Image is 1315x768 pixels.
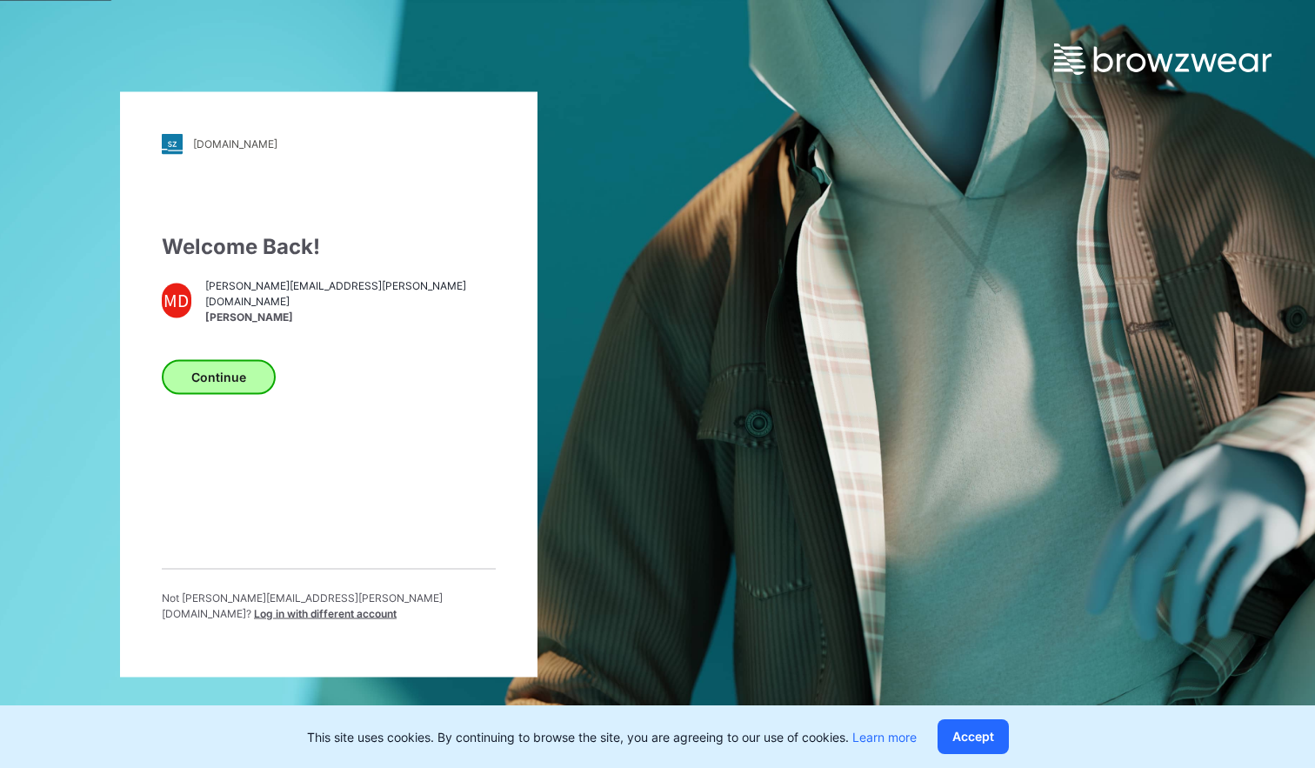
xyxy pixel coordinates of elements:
p: Not [PERSON_NAME][EMAIL_ADDRESS][PERSON_NAME][DOMAIN_NAME] ? [162,590,496,621]
img: stylezone-logo.562084cfcfab977791bfbf7441f1a819.svg [162,133,183,154]
span: [PERSON_NAME] [205,310,496,325]
a: [DOMAIN_NAME] [162,133,496,154]
img: browzwear-logo.e42bd6dac1945053ebaf764b6aa21510.svg [1054,43,1272,75]
div: MD [162,283,191,317]
a: Learn more [852,730,917,745]
p: This site uses cookies. By continuing to browse the site, you are agreeing to our use of cookies. [307,728,917,746]
div: [DOMAIN_NAME] [193,137,277,150]
span: Log in with different account [254,606,397,619]
div: Welcome Back! [162,230,496,262]
button: Continue [162,359,276,394]
button: Accept [938,719,1009,754]
span: [PERSON_NAME][EMAIL_ADDRESS][PERSON_NAME][DOMAIN_NAME] [205,278,496,310]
